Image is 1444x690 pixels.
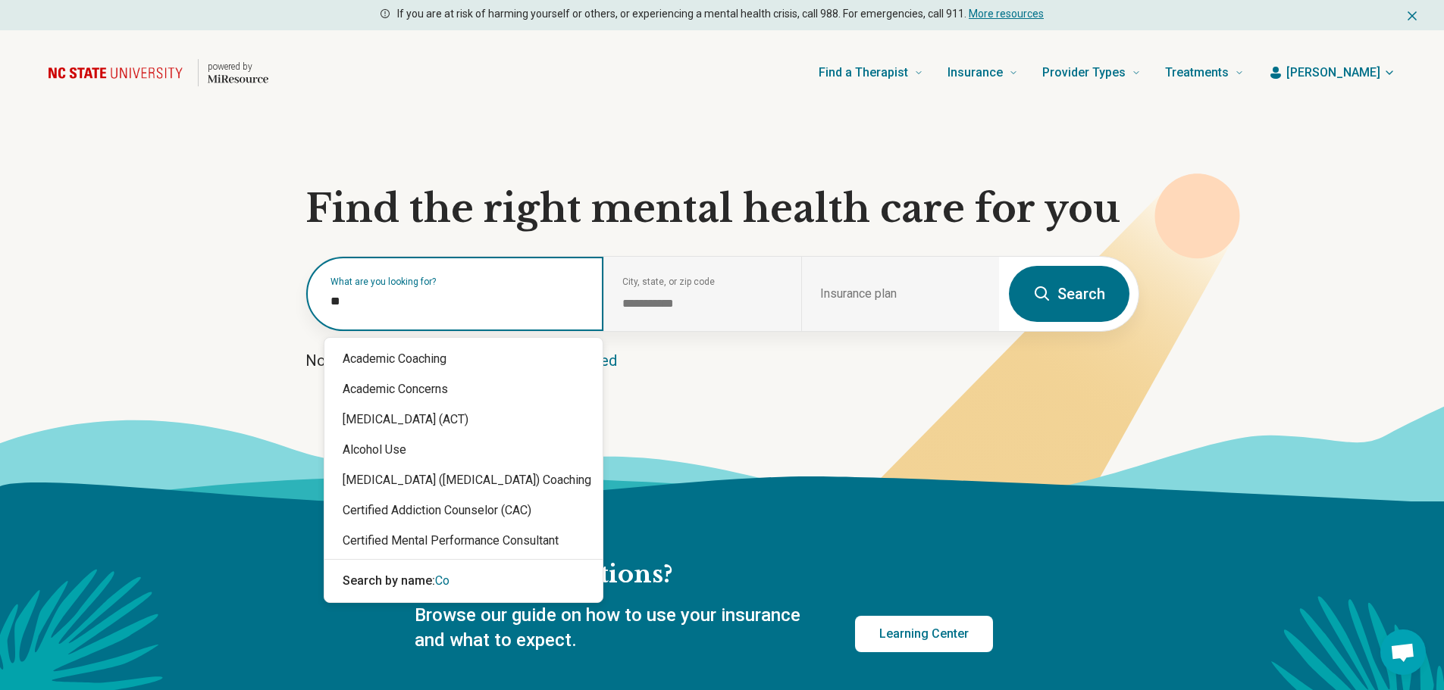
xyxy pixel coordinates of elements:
[397,6,1044,22] p: If you are at risk of harming yourself or others, or experiencing a mental health crisis, call 98...
[330,277,585,286] label: What are you looking for?
[415,559,993,591] h2: Have any questions?
[324,465,603,495] div: [MEDICAL_DATA] ([MEDICAL_DATA]) Coaching
[49,48,268,97] a: Home page
[324,435,603,465] div: Alcohol Use
[324,404,603,435] div: [MEDICAL_DATA] (ACT)
[1165,62,1229,83] span: Treatments
[415,603,819,654] p: Browse our guide on how to use your insurance and what to expect.
[343,573,435,588] span: Search by name:
[324,344,603,374] div: Academic Coaching
[324,338,603,602] div: Suggestions
[855,616,993,652] a: Learning Center
[1042,62,1126,83] span: Provider Types
[1380,629,1426,675] div: Open chat
[324,374,603,404] div: Academic Concerns
[1009,266,1129,322] button: Search
[208,61,268,73] p: powered by
[324,495,603,526] div: Certified Addiction Counselor (CAC)
[969,8,1044,20] a: More resources
[305,186,1139,232] h1: Find the right mental health care for you
[324,526,603,556] div: Certified Mental Performance Consultant
[948,62,1003,83] span: Insurance
[1286,64,1380,82] span: [PERSON_NAME]
[819,62,908,83] span: Find a Therapist
[435,573,449,588] span: Co
[305,350,1139,371] p: Not sure what you’re looking for?
[1405,6,1420,24] button: Dismiss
